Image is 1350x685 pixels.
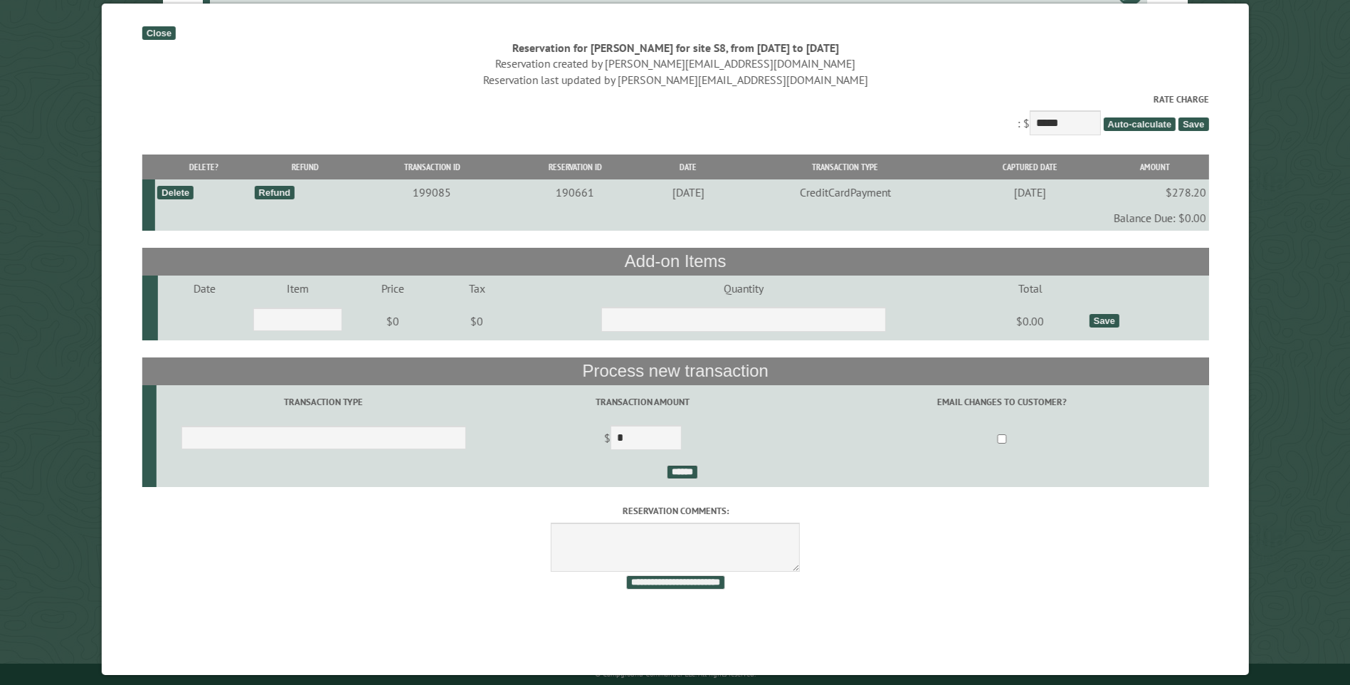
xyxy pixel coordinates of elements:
[513,276,974,301] td: Quantity
[254,186,295,199] div: Refund
[252,155,359,179] th: Refund
[142,93,1208,106] label: Rate Charge
[505,179,644,205] td: 190661
[154,155,251,179] th: Delete?
[440,276,513,301] td: Tax
[142,248,1208,275] th: Add-on Items
[440,301,513,341] td: $0
[974,276,1087,301] td: Total
[251,276,344,301] td: Item
[142,357,1208,385] th: Process new transaction
[142,26,175,40] div: Close
[1089,314,1119,328] div: Save
[490,419,794,459] td: $
[595,669,756,679] small: © Campground Commander LLC. All rights reserved.
[142,504,1208,518] label: Reservation comments:
[1101,155,1208,179] th: Amount
[797,395,1206,409] label: Email changes to customer?
[359,179,505,205] td: 199085
[158,276,251,301] td: Date
[974,301,1087,341] td: $0.00
[644,155,731,179] th: Date
[359,155,505,179] th: Transaction ID
[158,395,488,409] label: Transaction Type
[142,72,1208,88] div: Reservation last updated by [PERSON_NAME][EMAIL_ADDRESS][DOMAIN_NAME]
[505,155,644,179] th: Reservation ID
[142,93,1208,139] div: : $
[1178,117,1208,131] span: Save
[154,205,1208,231] td: Balance Due: $0.00
[958,179,1101,205] td: [DATE]
[142,56,1208,71] div: Reservation created by [PERSON_NAME][EMAIL_ADDRESS][DOMAIN_NAME]
[731,179,958,205] td: CreditCardPayment
[492,395,792,409] label: Transaction Amount
[958,155,1101,179] th: Captured Date
[344,301,441,341] td: $0
[344,276,441,301] td: Price
[157,186,194,199] div: Delete
[1103,117,1176,131] span: Auto-calculate
[1101,179,1208,205] td: $278.20
[731,155,958,179] th: Transaction Type
[644,179,731,205] td: [DATE]
[142,40,1208,56] div: Reservation for [PERSON_NAME] for site S8, from [DATE] to [DATE]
